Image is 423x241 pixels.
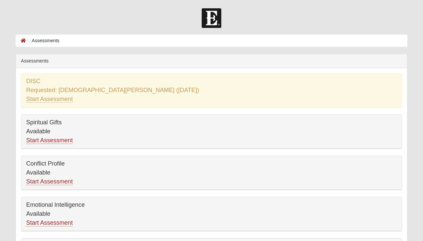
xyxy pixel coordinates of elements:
[26,178,73,185] a: Start Assessment
[202,8,221,28] img: Church of Eleven22 Logo
[26,37,59,44] li: Assessments
[26,96,73,103] a: Start Assessment
[26,219,73,226] a: Start Assessment
[21,115,402,149] div: Spiritual Gifts Available
[21,156,402,190] div: Conflict Profile Available
[26,137,73,144] a: Start Assessment
[21,73,402,107] div: DISC Requested: [DEMOGRAPHIC_DATA][PERSON_NAME] ([DATE])
[16,54,407,68] div: Assessments
[21,197,402,231] div: Emotional Intelligence Available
